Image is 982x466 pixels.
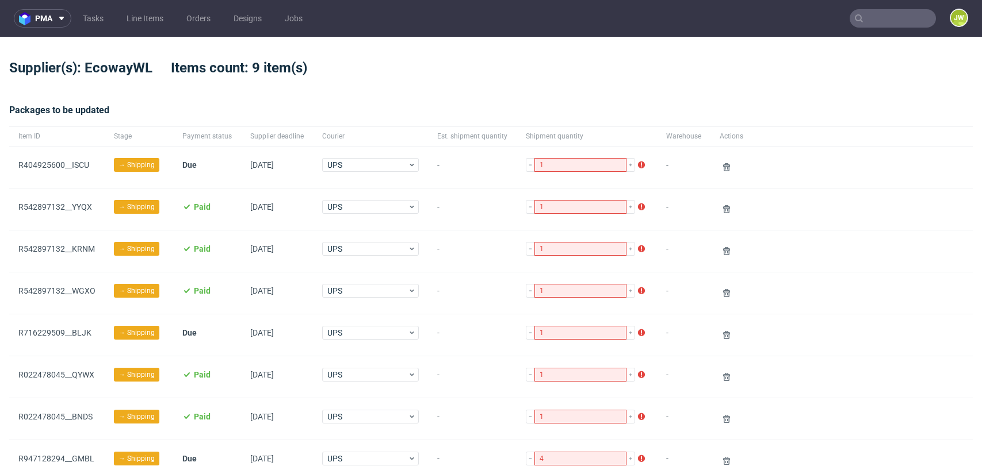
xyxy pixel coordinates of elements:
span: [DATE] [250,412,274,421]
span: Paid [194,244,211,253]
span: Paid [194,412,211,421]
span: Paid [194,202,211,211]
span: Actions [720,132,743,141]
a: R542897132__KRNM [18,244,95,253]
a: Designs [227,9,269,28]
span: [DATE] [250,202,274,211]
span: → Shipping [119,411,155,422]
span: Warehouse [666,132,701,141]
span: [DATE] [250,328,274,337]
a: R947128294__GMBL [18,454,94,463]
span: Stage [114,132,164,141]
span: [DATE] [250,160,274,170]
span: - [666,244,701,258]
span: - [666,328,701,342]
span: → Shipping [119,453,155,464]
span: - [437,412,507,426]
a: R542897132__YYQX [18,202,92,211]
span: UPS [327,201,408,213]
span: - [437,202,507,216]
span: UPS [327,369,408,380]
span: - [437,244,507,258]
span: pma [35,14,52,22]
a: R022478045__QYWX [18,370,94,379]
a: Line Items [120,9,170,28]
span: UPS [327,243,408,255]
span: UPS [327,411,408,422]
span: Due [182,328,197,337]
a: Tasks [76,9,110,28]
span: Item ID [18,132,95,141]
span: → Shipping [119,328,155,338]
span: Supplier deadline [250,132,304,141]
span: Due [182,160,197,170]
span: Items count: 9 item(s) [171,60,326,76]
span: Paid [194,370,211,379]
span: - [437,160,507,174]
span: - [437,286,507,300]
span: - [666,370,701,384]
span: UPS [327,327,408,338]
a: Orders [179,9,217,28]
a: Jobs [278,9,309,28]
span: Paid [194,286,211,295]
span: - [437,328,507,342]
span: Supplier(s): EcowayWL [9,60,171,76]
figcaption: JW [951,10,967,26]
a: R022478045__BNDS [18,412,93,421]
a: R542897132__WGXO [18,286,95,295]
img: logo [19,12,35,25]
span: → Shipping [119,286,155,296]
span: Payment status [182,132,232,141]
span: - [666,202,701,216]
span: → Shipping [119,369,155,380]
span: [DATE] [250,286,274,295]
span: → Shipping [119,160,155,170]
span: → Shipping [119,244,155,254]
span: [DATE] [250,244,274,253]
span: UPS [327,453,408,464]
span: → Shipping [119,202,155,212]
span: - [666,286,701,300]
a: R404925600__ISCU [18,160,89,170]
span: Courier [322,132,419,141]
span: UPS [327,285,408,296]
span: [DATE] [250,454,274,463]
span: - [666,412,701,426]
span: - [437,370,507,384]
div: Packages to be updated [9,103,973,126]
span: UPS [327,159,408,171]
button: pma [14,9,71,28]
span: Est. shipment quantity [437,132,507,141]
span: Due [182,454,197,463]
span: - [666,160,701,174]
span: [DATE] [250,370,274,379]
span: Shipment quantity [526,132,648,141]
a: R716229509__BLJK [18,328,91,337]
